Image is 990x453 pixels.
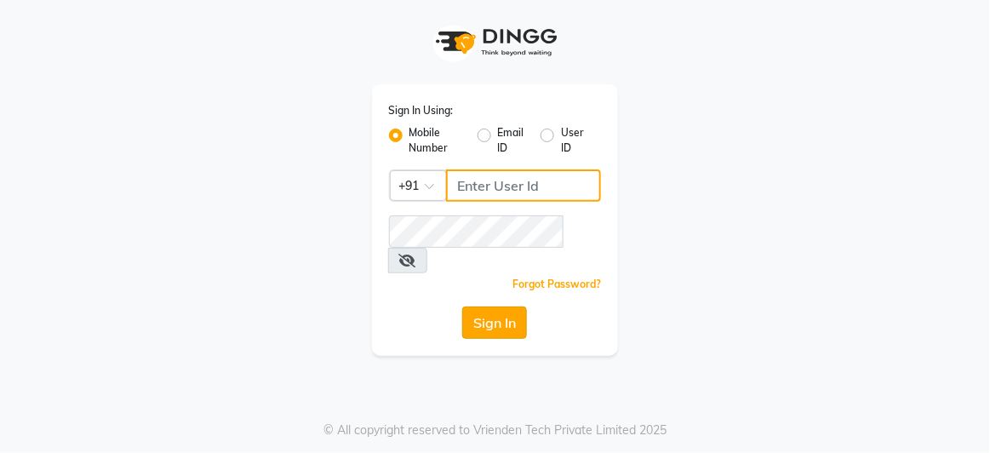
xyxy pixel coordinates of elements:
[409,125,464,156] label: Mobile Number
[446,169,602,202] input: Username
[389,215,564,248] input: Username
[462,307,527,339] button: Sign In
[426,17,563,67] img: logo1.svg
[389,103,454,118] label: Sign In Using:
[512,278,601,290] a: Forgot Password?
[561,125,587,156] label: User ID
[498,125,527,156] label: Email ID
